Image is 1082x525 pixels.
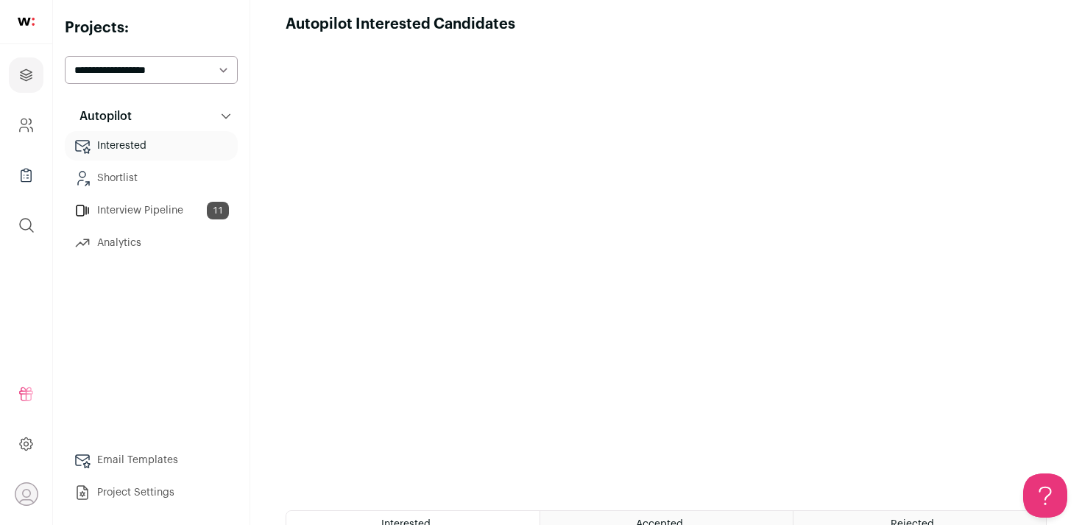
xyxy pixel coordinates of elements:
[9,108,43,143] a: Company and ATS Settings
[15,482,38,506] button: Open dropdown
[65,131,238,161] a: Interested
[65,445,238,475] a: Email Templates
[65,478,238,507] a: Project Settings
[207,202,229,219] span: 11
[65,228,238,258] a: Analytics
[71,108,132,125] p: Autopilot
[9,158,43,193] a: Company Lists
[1023,473,1067,518] iframe: Toggle Customer Support
[65,163,238,193] a: Shortlist
[65,196,238,225] a: Interview Pipeline11
[65,18,238,38] h2: Projects:
[65,102,238,131] button: Autopilot
[18,18,35,26] img: wellfound-shorthand-0d5821cbd27db2630d0214b213865d53afaa358527fdda9d0ea32b1df1b89c2c.svg
[286,35,1047,493] iframe: Autopilot Interested
[9,57,43,93] a: Projects
[286,14,515,35] h1: Autopilot Interested Candidates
